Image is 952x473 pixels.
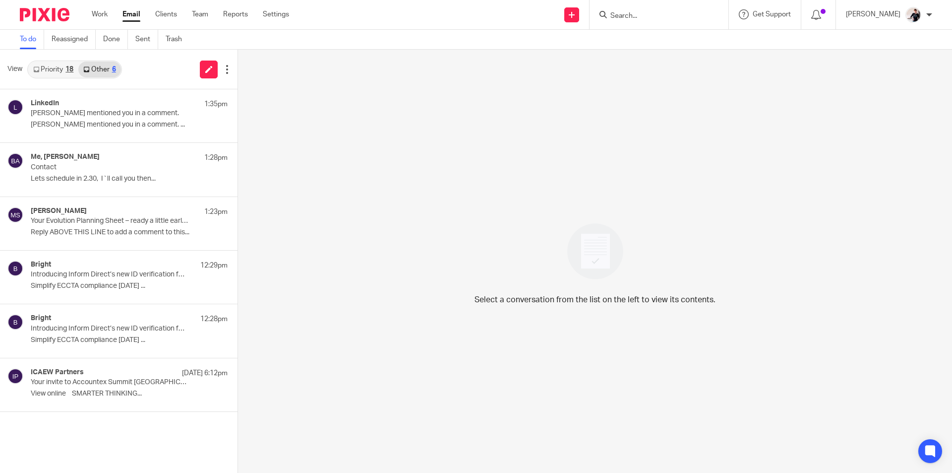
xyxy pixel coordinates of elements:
h4: Me, [PERSON_NAME] [31,153,100,161]
p: Introducing Inform Direct’s new ID verification feature [31,270,188,279]
a: Email [122,9,140,19]
p: 1:28pm [204,153,228,163]
img: image [561,217,630,286]
a: Settings [263,9,289,19]
div: 18 [65,66,73,73]
a: Sent [135,30,158,49]
p: [PERSON_NAME] [846,9,900,19]
h4: Bright [31,261,51,269]
a: Clients [155,9,177,19]
p: Your invite to Accountex Summit [GEOGRAPHIC_DATA] [31,378,188,387]
p: View online SMARTER THINKING... [31,390,228,398]
p: Simplify ECCTA compliance [DATE] ... [31,282,228,290]
p: 12:29pm [200,261,228,270]
a: Work [92,9,108,19]
p: Simplify ECCTA compliance [DATE] ... [31,336,228,344]
div: 6 [112,66,116,73]
p: 1:23pm [204,207,228,217]
img: svg%3E [7,314,23,330]
p: Your Evolution Planning Sheet – ready a little earlier this month [31,217,188,225]
img: svg%3E [7,99,23,115]
p: Lets schedule in 2.30, I`ll call you then... [31,175,228,183]
a: To do [20,30,44,49]
img: svg%3E [7,207,23,223]
a: Done [103,30,128,49]
h4: ICAEW Partners [31,368,84,377]
img: Pixie [20,8,69,21]
p: Reply ABOVE THIS LINE to add a comment to this... [31,228,228,237]
h4: [PERSON_NAME] [31,207,87,215]
p: 12:28pm [200,314,228,324]
img: AV307615.jpg [905,7,921,23]
a: Other6 [78,62,120,77]
p: Select a conversation from the list on the left to view its contents. [475,294,715,306]
a: Priority18 [28,62,78,77]
p: Contact [31,163,188,172]
span: View [7,64,22,74]
h4: Bright [31,314,51,323]
img: svg%3E [7,368,23,384]
input: Search [609,12,699,21]
h4: LinkedIn [31,99,59,108]
p: [DATE] 6:12pm [182,368,228,378]
a: Reports [223,9,248,19]
a: Reassigned [52,30,96,49]
p: [PERSON_NAME] mentioned you in a comment. ... [31,121,228,129]
p: Introducing Inform Direct’s new ID verification feature [31,325,188,333]
p: 1:35pm [204,99,228,109]
a: Team [192,9,208,19]
p: [PERSON_NAME] mentioned you in a comment. [31,109,188,118]
img: svg%3E [7,153,23,169]
img: svg%3E [7,261,23,276]
span: Get Support [753,11,791,18]
a: Trash [166,30,189,49]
